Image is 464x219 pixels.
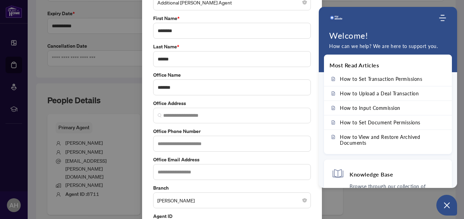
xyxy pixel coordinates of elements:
span: close-circle [303,0,307,4]
span: How to Set Transaction Permissions [340,76,422,82]
span: Company logo [329,11,343,25]
span: How to Set Document Permissions [340,120,420,125]
h1: Welcome! [329,30,447,40]
div: Modules Menu [438,15,447,21]
a: How to Upload a Deal Transaction [324,86,452,101]
a: How to View and Restore Archived Documents [324,130,452,150]
span: How to Input Commission [340,105,400,111]
label: Branch [153,184,311,192]
a: How to Input Commission [324,101,452,115]
label: Office Address [153,99,311,107]
span: How to View and Restore Archived Documents [340,134,444,146]
a: How to Set Transaction Permissions [324,72,452,86]
label: First Name [153,15,311,22]
button: Open asap [436,195,457,216]
span: How to Upload a Deal Transaction [340,91,419,96]
img: logo [329,11,343,25]
a: How to Set Document Permissions [324,115,452,130]
img: search_icon [158,113,162,117]
label: Last Name [153,43,311,50]
label: Office Phone Number [153,127,311,135]
span: Vaughan [157,194,307,207]
h4: Knowledge Base [350,171,393,178]
label: Office Email Address [153,156,311,163]
p: Browse through our collection of articles, user guides and FAQs. [350,183,444,197]
div: Knowledge BaseBrowse through our collection of articles, user guides and FAQs. [324,160,452,205]
p: How can we help? We are here to support you. [329,42,447,50]
span: close-circle [303,198,307,202]
label: Office Name [153,71,311,79]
